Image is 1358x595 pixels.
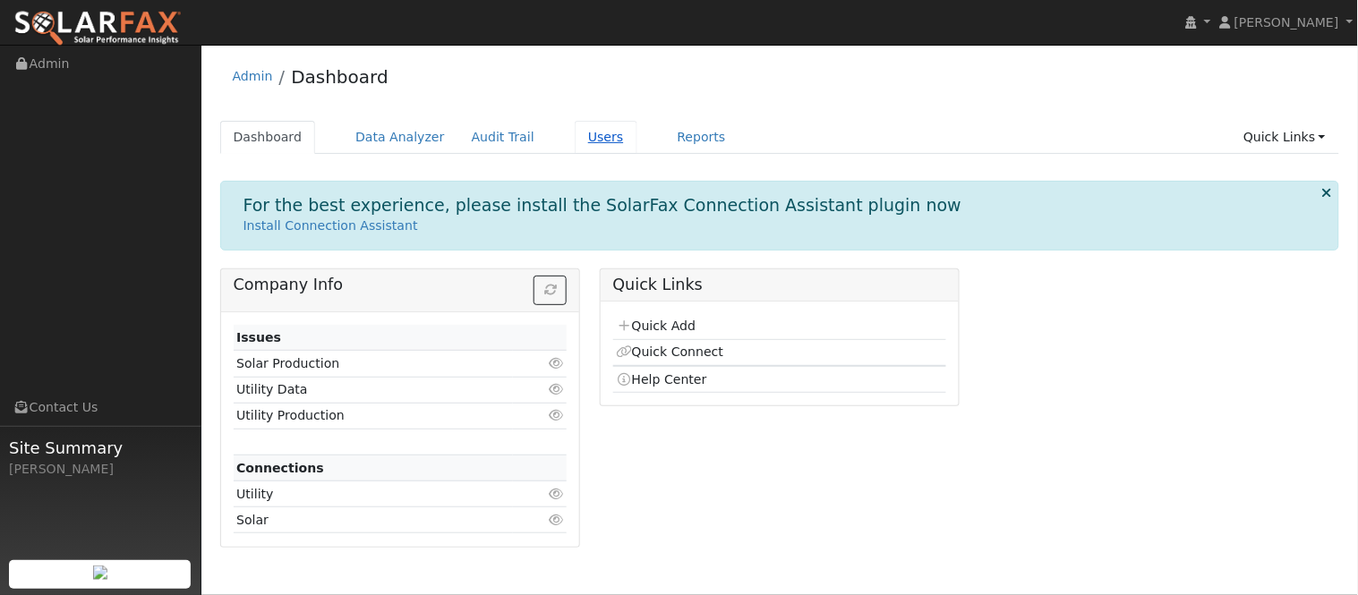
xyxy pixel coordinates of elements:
[1234,15,1339,30] span: [PERSON_NAME]
[548,409,564,421] i: Click to view
[234,507,514,533] td: Solar
[291,66,389,88] a: Dashboard
[234,403,514,429] td: Utility Production
[220,121,316,154] a: Dashboard
[234,276,568,294] h5: Company Info
[13,10,182,47] img: SolarFax
[616,372,707,387] a: Help Center
[548,383,564,395] i: Click to view
[236,330,281,344] strong: Issues
[243,218,418,233] a: Install Connection Assistant
[234,481,514,507] td: Utility
[664,121,739,154] a: Reports
[234,351,514,377] td: Solar Production
[1230,121,1339,154] a: Quick Links
[575,121,637,154] a: Users
[236,461,324,475] strong: Connections
[9,436,192,460] span: Site Summary
[613,276,947,294] h5: Quick Links
[243,195,962,216] h1: For the best experience, please install the SolarFax Connection Assistant plugin now
[9,460,192,479] div: [PERSON_NAME]
[548,488,564,500] i: Click to view
[234,377,514,403] td: Utility Data
[458,121,548,154] a: Audit Trail
[548,514,564,526] i: Click to view
[616,344,723,359] a: Quick Connect
[93,565,107,580] img: retrieve
[342,121,458,154] a: Data Analyzer
[616,319,696,333] a: Quick Add
[233,69,273,83] a: Admin
[548,357,564,370] i: Click to view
